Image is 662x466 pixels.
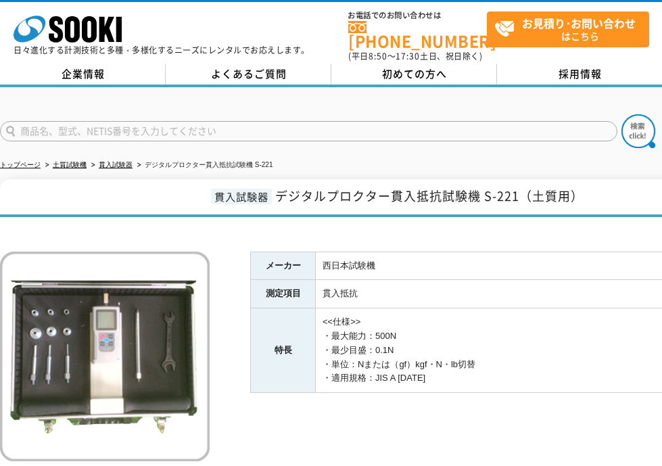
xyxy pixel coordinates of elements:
[251,308,316,393] th: 特長
[251,252,316,280] th: メーカー
[135,158,273,172] li: デジタルプロクター貫入抵抗試験機 S-221
[494,12,648,46] span: はこちら
[522,15,636,31] strong: お見積り･お問い合わせ
[348,21,487,49] a: [PHONE_NUMBER]
[275,187,584,205] span: デジタルプロクター貫入抵抗試験機 S-221（土質用）
[331,64,497,85] a: 初めての方へ
[166,64,331,85] a: よくあるご質問
[382,66,447,81] span: 初めての方へ
[53,161,87,168] a: 土質試験機
[348,11,487,20] span: お電話でのお問い合わせは
[621,114,655,148] img: btn_search.png
[348,50,482,62] span: (平日 ～ 土日、祝日除く)
[251,280,316,308] th: 測定項目
[14,46,310,54] p: 日々進化する計測技術と多種・多様化するニーズにレンタルでお応えします。
[487,11,649,47] a: お見積り･お問い合わせはこちら
[99,161,133,168] a: 貫入試験器
[369,50,387,62] span: 8:50
[211,189,272,204] span: 貫入試験器
[396,50,420,62] span: 17:30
